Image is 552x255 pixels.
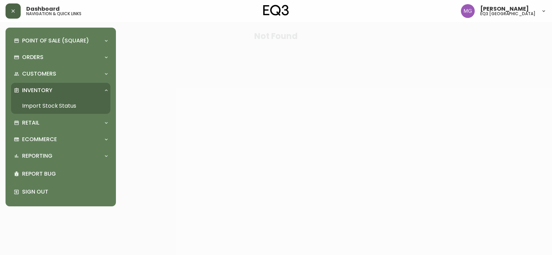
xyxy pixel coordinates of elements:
[11,148,110,164] div: Reporting
[22,188,108,196] p: Sign Out
[11,33,110,48] div: Point of Sale (Square)
[22,152,52,160] p: Reporting
[22,170,108,178] p: Report Bug
[11,132,110,147] div: Ecommerce
[26,12,81,16] h5: navigation & quick links
[480,12,535,16] h5: eq3 [GEOGRAPHIC_DATA]
[11,66,110,81] div: Customers
[11,115,110,130] div: Retail
[11,165,110,183] div: Report Bug
[22,37,89,45] p: Point of Sale (Square)
[22,119,39,127] p: Retail
[480,6,529,12] span: [PERSON_NAME]
[11,183,110,201] div: Sign Out
[22,53,43,61] p: Orders
[11,98,110,114] a: Import Stock Status
[11,50,110,65] div: Orders
[22,87,52,94] p: Inventory
[263,5,289,16] img: logo
[22,136,57,143] p: Ecommerce
[26,6,60,12] span: Dashboard
[461,4,475,18] img: de8837be2a95cd31bb7c9ae23fe16153
[22,70,56,78] p: Customers
[11,83,110,98] div: Inventory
